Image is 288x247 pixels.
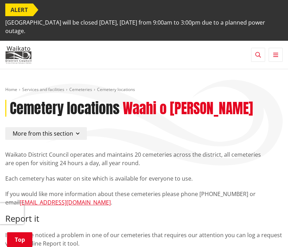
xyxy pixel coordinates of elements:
[10,100,120,117] h1: Cemetery locations
[5,16,283,37] span: [GEOGRAPHIC_DATA] will be closed [DATE], [DATE] from 9:00am to 3:00pm due to a planned power outage.
[69,86,92,92] a: Cemeteries
[5,214,283,224] h3: Report it
[5,190,283,207] p: If you would like more information about these cemeteries please phone [PHONE_NUMBER] or email .
[20,199,111,206] a: [EMAIL_ADDRESS][DOMAIN_NAME]
[5,86,17,92] a: Home
[5,46,32,64] img: Waikato District Council - Te Kaunihera aa Takiwaa o Waikato
[5,87,283,93] nav: breadcrumb
[5,150,283,167] p: Waikato District Council operates and maintains 20 cemeteries across the district, all cemeteries...
[123,100,253,117] h2: Waahi o [PERSON_NAME]
[5,4,33,16] span: ALERT
[5,127,87,140] button: More from this section
[22,86,64,92] a: Services and facilities
[7,232,32,247] a: Top
[5,174,283,183] p: Each cemetery has water on site which is available for everyone to use.
[13,130,73,137] span: More from this section
[97,86,135,92] span: Cemetery locations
